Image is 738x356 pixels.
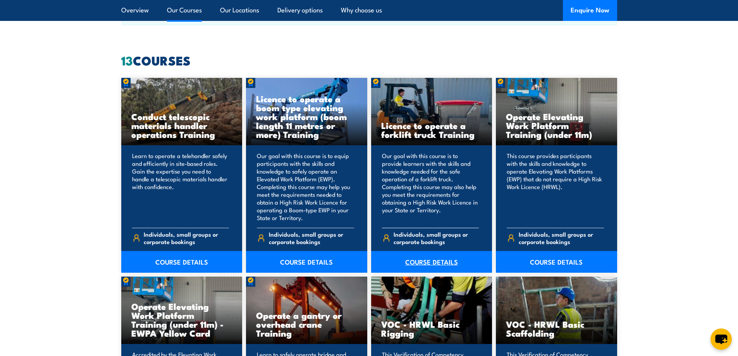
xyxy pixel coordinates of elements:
span: Individuals, small groups or corporate bookings [144,230,229,245]
h3: Operate a gantry or overhead crane Training [256,311,357,337]
h3: Licence to operate a forklift truck Training [381,121,482,139]
span: Individuals, small groups or corporate bookings [269,230,354,245]
span: Individuals, small groups or corporate bookings [394,230,479,245]
button: chat-button [710,328,732,350]
p: Learn to operate a telehandler safely and efficiently in site-based roles. Gain the expertise you... [132,152,229,222]
h3: Licence to operate a boom type elevating work platform (boom length 11 metres or more) Training [256,94,357,139]
p: Our goal with this course is to provide learners with the skills and knowledge needed for the saf... [382,152,479,222]
h2: COURSES [121,55,617,65]
strong: 13 [121,50,133,70]
p: Our goal with this course is to equip participants with the skills and knowledge to safely operat... [257,152,354,222]
h3: VOC - HRWL Basic Scaffolding [506,320,607,337]
h3: Conduct telescopic materials handler operations Training [131,112,232,139]
p: This course provides participants with the skills and knowledge to operate Elevating Work Platfor... [507,152,604,222]
h3: Operate Elevating Work Platform Training (under 11m) [506,112,607,139]
h3: Operate Elevating Work Platform Training (under 11m) - EWPA Yellow Card [131,302,232,337]
a: COURSE DETAILS [246,251,367,273]
a: COURSE DETAILS [121,251,243,273]
span: Individuals, small groups or corporate bookings [519,230,604,245]
a: COURSE DETAILS [496,251,617,273]
h3: VOC - HRWL Basic Rigging [381,320,482,337]
a: COURSE DETAILS [371,251,492,273]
